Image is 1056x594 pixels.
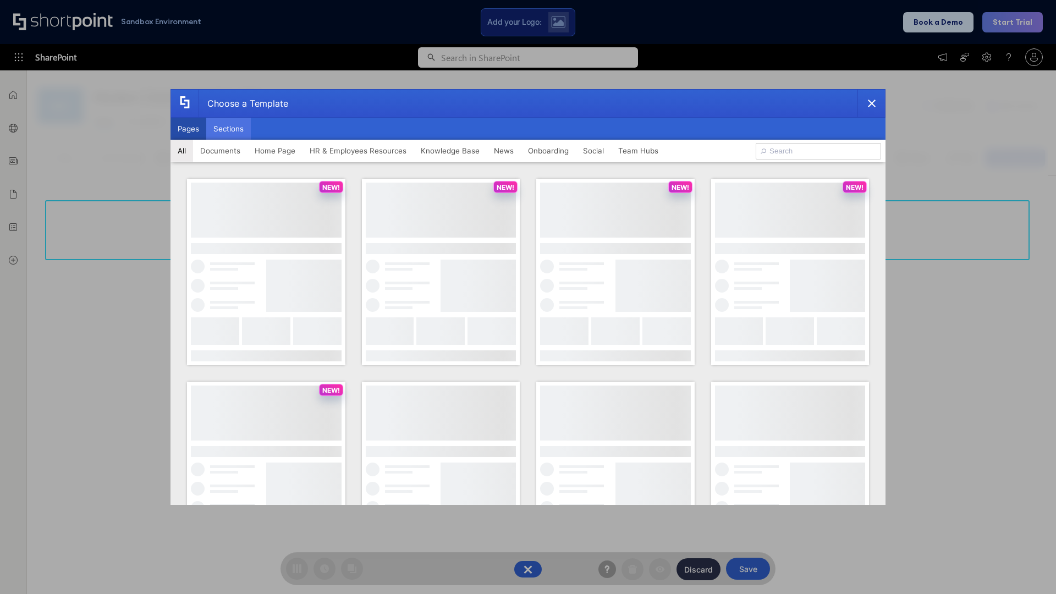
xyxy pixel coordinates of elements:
[521,140,576,162] button: Onboarding
[199,90,288,117] div: Choose a Template
[193,140,248,162] button: Documents
[611,140,665,162] button: Team Hubs
[1001,541,1056,594] iframe: Chat Widget
[322,183,340,191] p: NEW!
[322,386,340,394] p: NEW!
[170,118,206,140] button: Pages
[302,140,414,162] button: HR & Employees Resources
[170,89,886,505] div: template selector
[414,140,487,162] button: Knowledge Base
[672,183,689,191] p: NEW!
[846,183,864,191] p: NEW!
[248,140,302,162] button: Home Page
[170,140,193,162] button: All
[487,140,521,162] button: News
[206,118,251,140] button: Sections
[576,140,611,162] button: Social
[497,183,514,191] p: NEW!
[756,143,881,159] input: Search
